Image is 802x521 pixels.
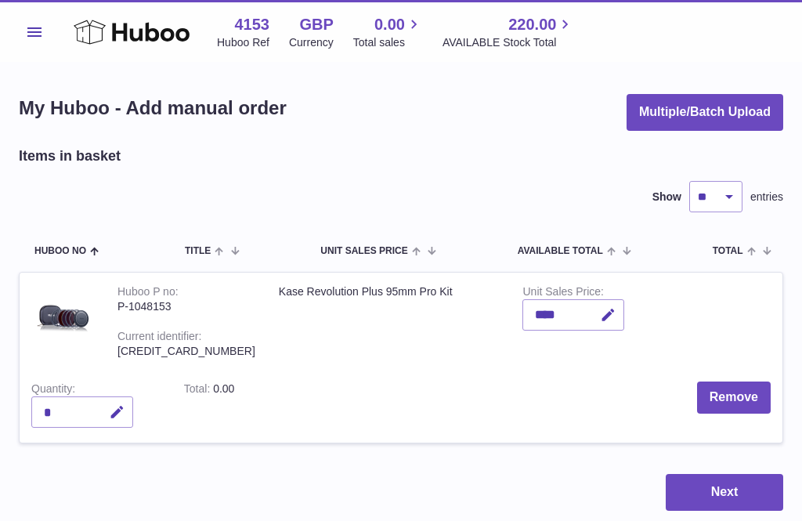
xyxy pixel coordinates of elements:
span: Total [713,246,743,256]
span: 0.00 [374,14,405,35]
span: Total sales [353,35,423,50]
h2: Items in basket [19,147,121,165]
label: Unit Sales Price [522,285,603,302]
div: Huboo Ref [217,35,269,50]
label: Total [184,382,213,399]
strong: GBP [299,14,333,35]
a: 0.00 Total sales [353,14,423,50]
span: entries [750,190,783,204]
div: Currency [289,35,334,50]
h1: My Huboo - Add manual order [19,96,287,121]
td: Kase Revolution Plus 95mm Pro Kit [267,273,511,370]
div: Huboo P no [117,285,179,302]
span: AVAILABLE Stock Total [443,35,575,50]
a: 220.00 AVAILABLE Stock Total [443,14,575,50]
img: Kase Revolution Plus 95mm Pro Kit [31,284,94,347]
div: P-1048153 [117,299,255,314]
span: 0.00 [213,382,234,395]
div: Current identifier [117,330,201,346]
span: Title [185,246,211,256]
div: [CREDIT_CARD_NUMBER] [117,344,255,359]
label: Quantity [31,382,75,399]
button: Next [666,474,783,511]
button: Multiple/Batch Upload [627,94,783,131]
span: Unit Sales Price [320,246,407,256]
span: 220.00 [508,14,556,35]
label: Show [652,190,681,204]
strong: 4153 [234,14,269,35]
span: Huboo no [34,246,86,256]
span: AVAILABLE Total [518,246,603,256]
button: Remove [697,382,771,414]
